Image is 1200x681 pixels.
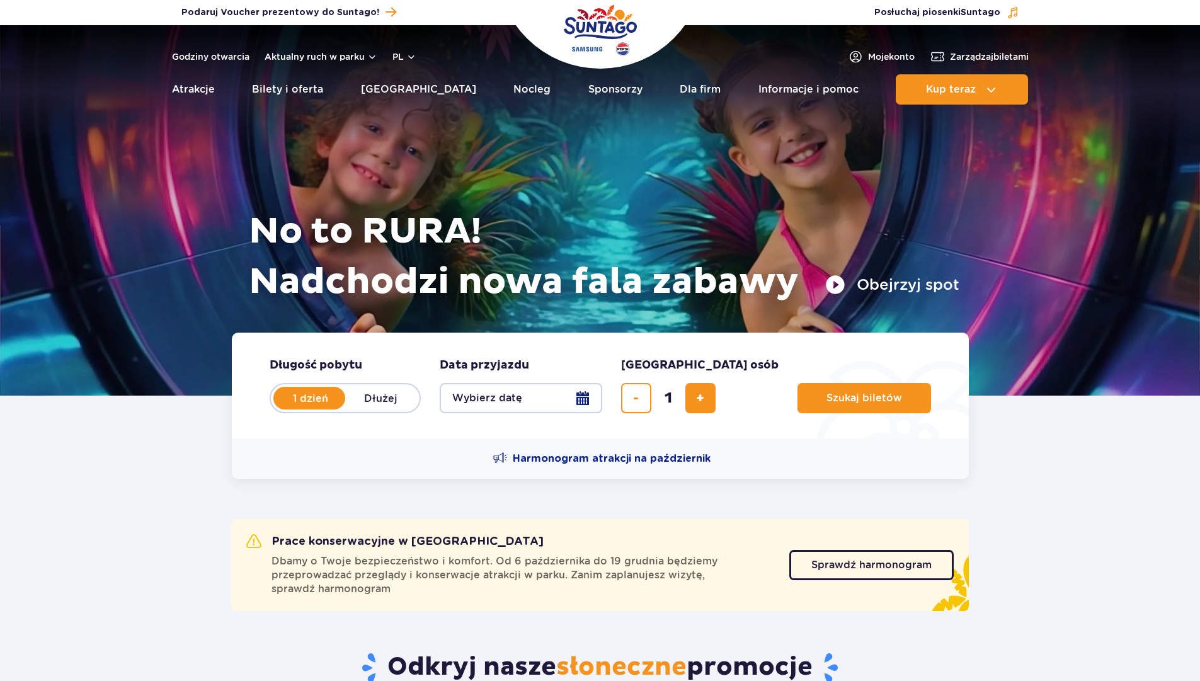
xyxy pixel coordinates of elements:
span: Długość pobytu [270,358,362,373]
a: Godziny otwarcia [172,50,249,63]
span: Moje konto [868,50,915,63]
h2: Prace konserwacyjne w [GEOGRAPHIC_DATA] [246,534,544,549]
button: pl [392,50,416,63]
button: dodaj bilet [685,383,716,413]
button: Wybierz datę [440,383,602,413]
a: Informacje i pomoc [758,74,859,105]
span: Sprawdź harmonogram [811,560,932,570]
a: Zarządzajbiletami [930,49,1029,64]
a: Podaruj Voucher prezentowy do Suntago! [181,4,396,21]
a: Sprawdź harmonogram [789,550,954,580]
button: Obejrzyj spot [825,275,959,295]
span: Podaruj Voucher prezentowy do Suntago! [181,6,379,19]
span: Data przyjazdu [440,358,529,373]
a: Nocleg [513,74,551,105]
span: Kup teraz [926,84,976,95]
a: Harmonogram atrakcji na październik [493,451,711,466]
label: 1 dzień [275,385,346,411]
a: Mojekonto [848,49,915,64]
span: Suntago [961,8,1000,17]
form: Planowanie wizyty w Park of Poland [232,333,969,438]
button: Kup teraz [896,74,1028,105]
label: Dłużej [345,385,417,411]
span: Posłuchaj piosenki [874,6,1000,19]
a: Bilety i oferta [252,74,323,105]
span: [GEOGRAPHIC_DATA] osób [621,358,779,373]
button: Posłuchaj piosenkiSuntago [874,6,1019,19]
button: usuń bilet [621,383,651,413]
span: Dbamy o Twoje bezpieczeństwo i komfort. Od 6 października do 19 grudnia będziemy przeprowadzać pr... [271,554,774,596]
h1: No to RURA! Nadchodzi nowa fala zabawy [249,207,959,307]
input: liczba biletów [653,383,683,413]
button: Szukaj biletów [797,383,931,413]
span: Szukaj biletów [826,392,902,404]
span: Harmonogram atrakcji na październik [513,452,711,466]
a: Dla firm [680,74,721,105]
span: Zarządzaj biletami [950,50,1029,63]
a: [GEOGRAPHIC_DATA] [361,74,476,105]
a: Atrakcje [172,74,215,105]
a: Sponsorzy [588,74,643,105]
button: Aktualny ruch w parku [265,52,377,62]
